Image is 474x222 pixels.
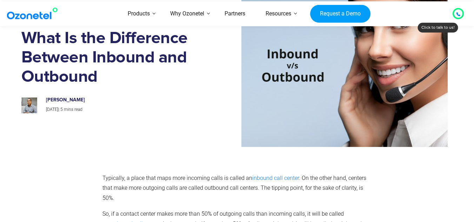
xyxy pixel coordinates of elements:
a: Partners [214,1,255,26]
span: mins read [64,107,82,112]
a: Products [118,1,160,26]
span: [DATE] [46,107,58,112]
img: prashanth-kancherla_avatar-200x200.jpeg [21,97,37,113]
a: Resources [255,1,301,26]
a: inbound call center [252,175,299,181]
p: | [46,106,194,114]
h6: [PERSON_NAME] [46,97,194,103]
span: 5 [60,107,63,112]
a: Why Ozonetel [160,1,214,26]
a: Request a Demo [310,5,370,23]
p: Typically, a place that maps more incoming calls is called an . On the other hand, centers that m... [102,173,369,203]
h1: What Is the Difference Between Inbound and Outbound [21,29,201,87]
